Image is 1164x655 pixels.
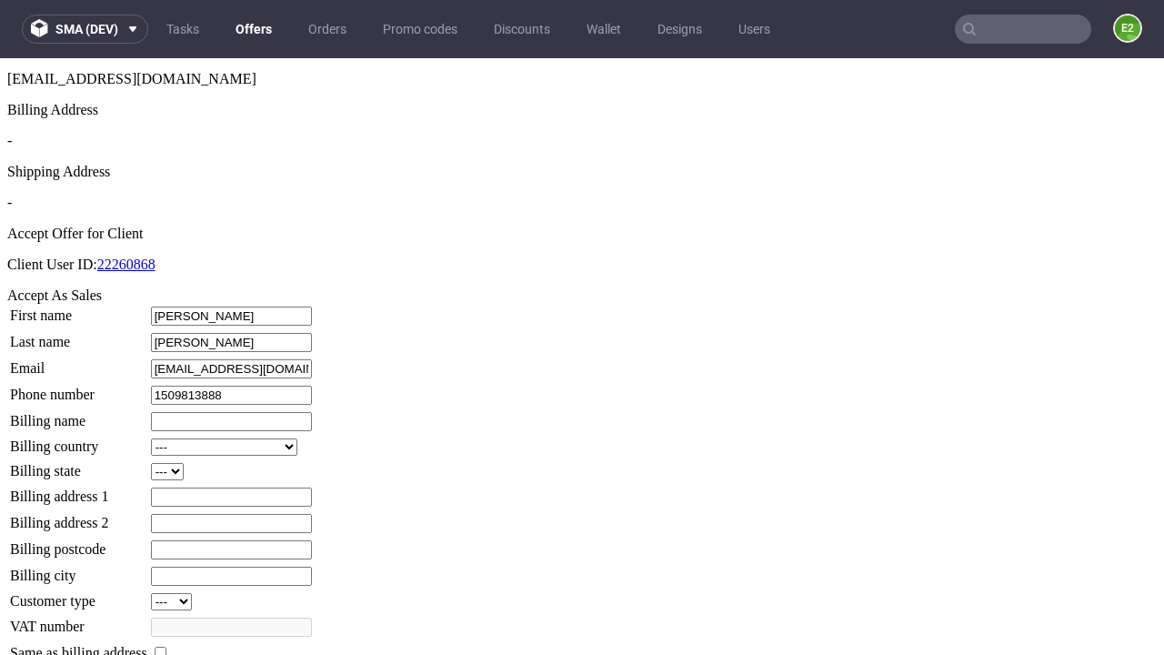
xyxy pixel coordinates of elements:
a: Orders [297,15,357,44]
td: Billing postcode [9,481,148,502]
a: 22260868 [97,198,156,214]
a: Offers [225,15,283,44]
a: Discounts [483,15,561,44]
a: Promo codes [372,15,468,44]
div: Accept As Sales [7,229,1157,246]
td: Billing city [9,508,148,529]
td: Email [9,300,148,321]
td: Last name [9,274,148,295]
button: sma (dev) [22,15,148,44]
a: Wallet [576,15,632,44]
td: Billing name [9,353,148,374]
a: Tasks [156,15,210,44]
a: Designs [647,15,713,44]
a: Users [727,15,781,44]
td: Customer type [9,534,148,553]
div: Shipping Address [7,106,1157,122]
span: - [7,136,12,152]
td: Same as billing address [9,585,148,605]
p: Client User ID: [7,198,1157,215]
span: [EMAIL_ADDRESS][DOMAIN_NAME] [7,13,256,28]
div: Accept Offer for Client [7,167,1157,184]
td: Billing address 1 [9,428,148,449]
td: Billing address 2 [9,455,148,476]
td: VAT number [9,559,148,579]
div: Billing Address [7,44,1157,60]
td: Billing state [9,404,148,423]
td: Phone number [9,327,148,348]
span: sma (dev) [55,23,118,35]
figcaption: e2 [1115,15,1140,41]
td: Billing country [9,379,148,398]
span: - [7,75,12,90]
td: First name [9,247,148,268]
